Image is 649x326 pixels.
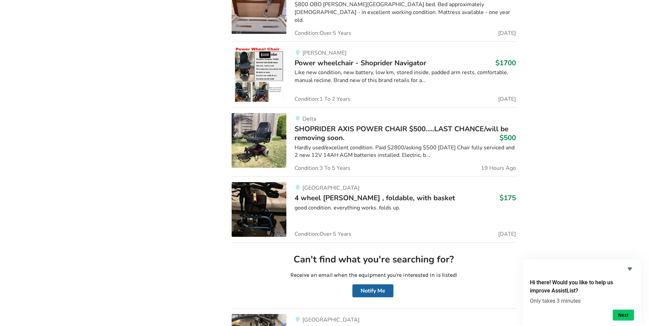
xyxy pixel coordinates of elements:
[295,193,455,203] span: 4 wheel [PERSON_NAME] , foldable, with basket
[498,231,516,237] span: [DATE]
[232,176,516,242] a: mobility-4 wheel walker , foldable, with basket[GEOGRAPHIC_DATA]4 wheel [PERSON_NAME] , foldable,...
[499,193,516,202] h3: $175
[295,30,351,36] span: Condition: Over 5 Years
[352,284,393,297] button: Notify Me
[302,316,360,324] span: [GEOGRAPHIC_DATA]
[530,279,634,295] h2: Hi there! Would you like to help us improve AssistList?
[232,113,286,168] img: mobility-shoprider axis power chair $500…..last chance/will be removing soon.
[295,124,508,142] span: SHOPRIDER AXIS POWER CHAIR $500…..LAST CHANCE/will be removing soon.
[498,96,516,102] span: [DATE]
[295,144,516,160] div: Hardly used/excellent condition. Paid $2800/asking $500 [DATE] Chair fully serviced and 2 new 12V...
[232,47,286,102] img: mobility-power wheelchair - shoprider navigator
[302,49,347,57] span: [PERSON_NAME]
[499,133,516,142] h3: $500
[295,165,350,171] span: Condition: 3 To 5 Years
[530,298,634,304] p: Only takes 3 minutes
[232,107,516,177] a: mobility-shoprider axis power chair $500…..last chance/will be removing soon.DeltaSHOPRIDER AXIS ...
[626,265,634,273] button: Hide survey
[613,310,634,321] button: Next question
[232,41,516,107] a: mobility-power wheelchair - shoprider navigator[PERSON_NAME]Power wheelchair - Shoprider Navigato...
[295,69,516,84] div: Like new condition, new battery, low km, stored inside, padded arm rests, comfortable, manual rec...
[302,115,316,123] span: Delta
[498,30,516,36] span: [DATE]
[295,58,426,68] span: Power wheelchair - Shoprider Navigator
[295,231,351,237] span: Condition: Over 5 Years
[295,204,516,212] div: good condition. everything works. folds up.
[302,184,360,192] span: [GEOGRAPHIC_DATA]
[295,96,350,102] span: Condition: 1 To 2 Years
[530,265,634,321] div: Hi there! Would you like to help us improve AssistList?
[495,58,516,67] h3: $1700
[232,182,286,237] img: mobility-4 wheel walker , foldable, with basket
[237,254,510,266] h2: Can't find what you're searching for?
[481,165,516,171] span: 19 Hours Ago
[295,1,516,24] div: $800 OBO [PERSON_NAME][GEOGRAPHIC_DATA] bed. Bed approximately [DEMOGRAPHIC_DATA] - in excellent ...
[237,271,510,279] p: Receive an email when the equipment you're interested in is listed!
